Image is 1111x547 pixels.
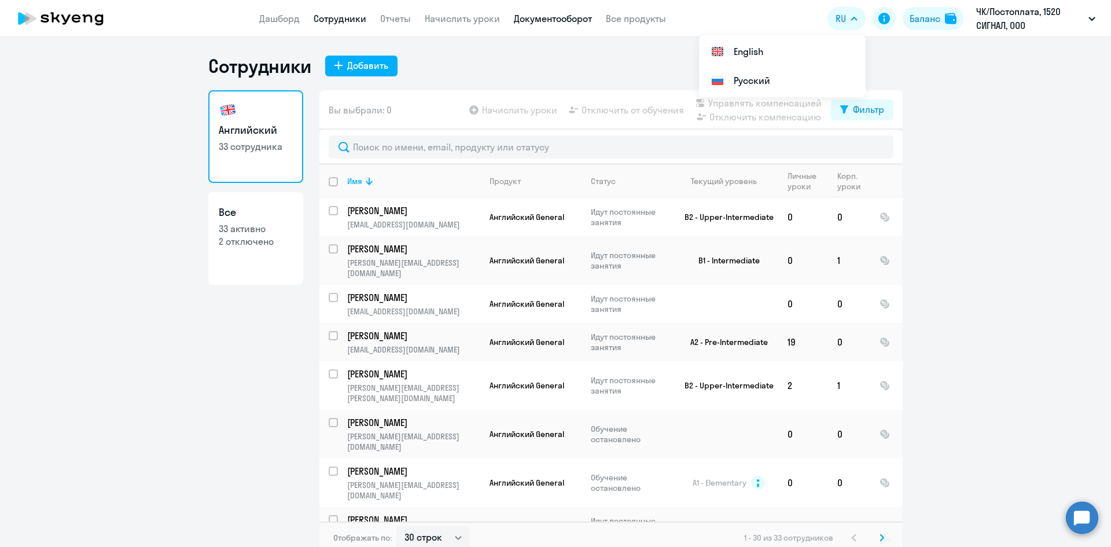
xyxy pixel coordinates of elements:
div: Статус [591,176,616,186]
p: [EMAIL_ADDRESS][DOMAIN_NAME] [347,306,480,317]
div: Личные уроки [788,171,827,192]
a: Все33 активно2 отключено [208,192,303,285]
td: 0 [828,323,870,361]
td: 0 [828,507,870,545]
span: Английский General [490,521,564,531]
td: B2 - Upper-Intermediate [671,198,778,236]
td: 2 [778,361,828,410]
div: Корп. уроки [837,171,870,192]
a: [PERSON_NAME] [347,243,480,255]
span: Английский General [490,337,564,347]
a: Отчеты [380,13,411,24]
input: Поиск по имени, email, продукту или статусу [329,135,893,159]
h1: Сотрудники [208,54,311,78]
p: [EMAIL_ADDRESS][DOMAIN_NAME] [347,219,480,230]
td: A1 - Elementary [671,507,778,545]
a: [PERSON_NAME] [347,368,480,380]
a: Начислить уроки [425,13,500,24]
p: 2 отключено [219,235,293,248]
div: Текущий уровень [680,176,778,186]
p: Идут постоянные занятия [591,375,670,396]
p: Обучение остановлено [591,424,670,445]
p: [PERSON_NAME] [347,204,478,217]
td: 0 [828,285,870,323]
p: Обучение остановлено [591,472,670,493]
div: Статус [591,176,670,186]
td: 0 [778,285,828,323]
div: Личные уроки [788,171,820,192]
span: Английский General [490,429,564,439]
td: 19 [778,323,828,361]
div: Продукт [490,176,521,186]
button: ЧК/Постоплата, 1520 СИГНАЛ, ООО [970,5,1101,32]
span: A1 - Elementary [693,478,746,488]
td: 0 [828,410,870,458]
td: B1 - Intermediate [671,236,778,285]
a: [PERSON_NAME] [347,416,480,429]
td: 0 [778,198,828,236]
div: Добавить [347,58,388,72]
p: [PERSON_NAME][EMAIL_ADDRESS][DOMAIN_NAME] [347,258,480,278]
a: Сотрудники [314,13,366,24]
td: 1 [778,507,828,545]
button: Балансbalance [903,7,963,30]
p: [PERSON_NAME][EMAIL_ADDRESS][PERSON_NAME][DOMAIN_NAME] [347,383,480,403]
a: [PERSON_NAME] [347,465,480,478]
span: Английский General [490,255,564,266]
a: [PERSON_NAME] [347,291,480,304]
td: 0 [828,458,870,507]
a: [PERSON_NAME] [347,204,480,217]
p: [EMAIL_ADDRESS][DOMAIN_NAME] [347,344,480,355]
img: balance [945,13,957,24]
p: ЧК/Постоплата, 1520 СИГНАЛ, ООО [976,5,1084,32]
span: Английский General [490,299,564,309]
span: 1 - 30 из 33 сотрудников [744,533,833,543]
button: RU [827,7,866,30]
a: Все продукты [606,13,666,24]
p: 33 активно [219,222,293,235]
div: Корп. уроки [837,171,862,192]
p: [PERSON_NAME][EMAIL_ADDRESS][DOMAIN_NAME] [347,480,480,501]
button: Фильтр [831,100,893,120]
p: [PERSON_NAME] [347,368,478,380]
a: [PERSON_NAME] [347,513,480,526]
p: 33 сотрудника [219,140,293,153]
div: Имя [347,176,480,186]
p: [PERSON_NAME] [347,243,478,255]
td: 0 [778,410,828,458]
p: [PERSON_NAME] [347,465,478,478]
img: English [711,45,724,58]
td: B2 - Upper-Intermediate [671,361,778,410]
p: [PERSON_NAME] [347,291,478,304]
p: Идут постоянные занятия [591,293,670,314]
p: Идут постоянные занятия [591,332,670,353]
span: Отображать по: [333,533,392,543]
p: [PERSON_NAME][EMAIL_ADDRESS][DOMAIN_NAME] [347,431,480,452]
p: Идут постоянные занятия [591,250,670,271]
p: Идут постоянные занятия [591,207,670,227]
ul: RU [699,35,866,97]
td: 0 [778,458,828,507]
span: Вы выбрали: 0 [329,103,392,117]
td: 0 [828,198,870,236]
button: Добавить [325,56,398,76]
span: RU [836,12,846,25]
p: Идут постоянные занятия [591,516,670,537]
p: [PERSON_NAME] [347,416,478,429]
img: Русский [711,74,724,87]
div: Текущий уровень [691,176,757,186]
h3: Все [219,205,293,220]
div: Баланс [910,12,940,25]
img: english [219,101,237,119]
div: Фильтр [853,102,884,116]
td: 0 [778,236,828,285]
p: [PERSON_NAME] [347,513,478,526]
td: 1 [828,236,870,285]
span: Английский General [490,478,564,488]
h3: Английский [219,123,293,138]
td: 1 [828,361,870,410]
a: Английский33 сотрудника [208,90,303,183]
p: [PERSON_NAME] [347,329,478,342]
a: Документооборот [514,13,592,24]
